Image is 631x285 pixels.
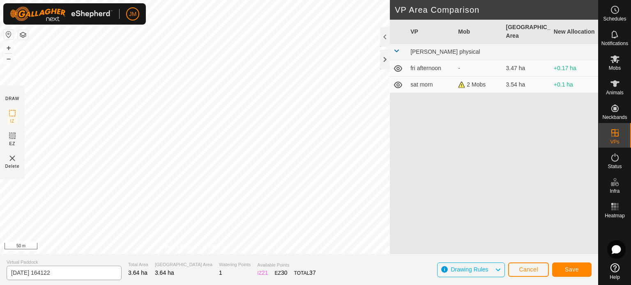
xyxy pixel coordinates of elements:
[608,164,622,169] span: Status
[503,77,550,93] td: 3.54 ha
[294,269,316,277] div: TOTAL
[455,20,502,44] th: Mob
[395,5,598,15] h2: VP Area Comparison
[606,90,624,95] span: Animals
[4,43,14,53] button: +
[10,118,15,124] span: IZ
[407,60,455,77] td: fri afternoon
[602,115,627,120] span: Neckbands
[128,261,148,268] span: Total Area
[7,153,17,163] img: VP
[4,54,14,64] button: –
[128,269,147,276] span: 3.64 ha
[609,66,621,71] span: Mobs
[9,141,16,147] span: EZ
[605,213,625,218] span: Heatmap
[163,243,193,251] a: Privacy Policy
[309,269,316,276] span: 37
[550,77,598,93] td: +0.1 ha
[7,259,122,266] span: Virtual Paddock
[603,16,626,21] span: Schedules
[257,262,315,269] span: Available Points
[565,266,579,273] span: Save
[18,30,28,40] button: Map Layers
[451,266,488,273] span: Drawing Rules
[275,269,288,277] div: EZ
[10,7,113,21] img: Gallagher Logo
[262,269,268,276] span: 21
[503,20,550,44] th: [GEOGRAPHIC_DATA] Area
[410,48,480,55] span: [PERSON_NAME] physical
[599,260,631,283] a: Help
[550,20,598,44] th: New Allocation
[519,266,538,273] span: Cancel
[155,269,174,276] span: 3.64 ha
[281,269,288,276] span: 30
[458,64,499,73] div: -
[4,30,14,39] button: Reset Map
[155,261,212,268] span: [GEOGRAPHIC_DATA] Area
[257,269,268,277] div: IZ
[503,60,550,77] td: 3.47 ha
[5,96,19,102] div: DRAW
[610,139,619,144] span: VPs
[601,41,628,46] span: Notifications
[407,77,455,93] td: sat morn
[610,275,620,280] span: Help
[552,262,592,277] button: Save
[458,80,499,89] div: 2 Mobs
[203,243,227,251] a: Contact Us
[129,10,137,18] span: JM
[219,261,251,268] span: Watering Points
[550,60,598,77] td: +0.17 ha
[610,189,619,194] span: Infra
[508,262,549,277] button: Cancel
[5,163,20,169] span: Delete
[219,269,222,276] span: 1
[407,20,455,44] th: VP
